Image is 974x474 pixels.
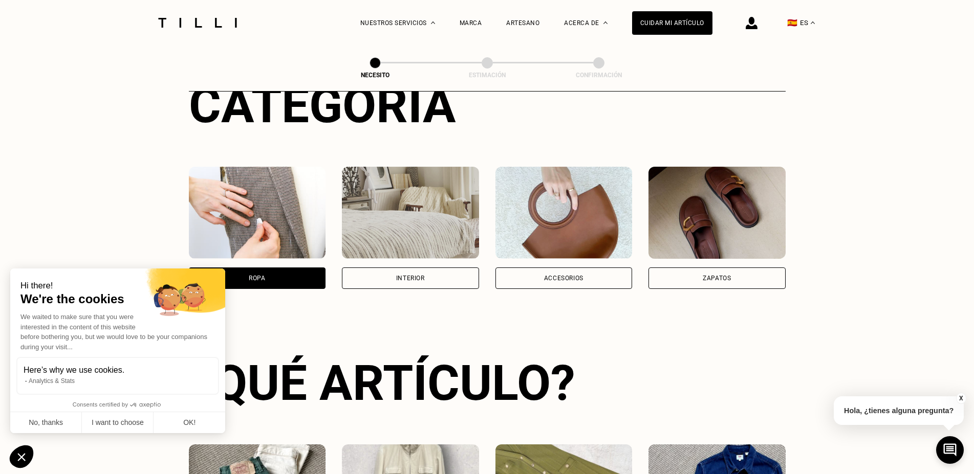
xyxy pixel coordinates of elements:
[787,18,797,28] span: 🇪🇸
[342,167,479,259] img: Interior
[189,167,326,259] img: Ropa
[495,167,633,259] img: Accesorios
[603,21,608,24] img: Menú desplegable sobre
[155,18,241,28] img: Servicio de sastrería Tilli logo
[189,77,786,134] div: Categoría
[544,275,583,281] div: Accesorios
[436,72,538,79] div: Estimación
[548,72,650,79] div: Confirmación
[703,275,731,281] div: Zapatos
[396,275,425,281] div: Interior
[460,19,482,27] a: Marca
[956,393,966,404] button: X
[506,19,539,27] a: Artesano
[746,17,757,29] img: Icono de inicio de sesión
[189,354,786,412] div: ¿Qué artículo?
[834,396,964,425] p: Hola, ¿tienes alguna pregunta?
[431,21,435,24] img: Menú desplegable
[811,21,815,24] img: menu déroulant
[249,275,265,281] div: Ropa
[324,72,426,79] div: Necesito
[632,11,712,35] a: Cuidar mi artículo
[648,167,786,259] img: Zapatos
